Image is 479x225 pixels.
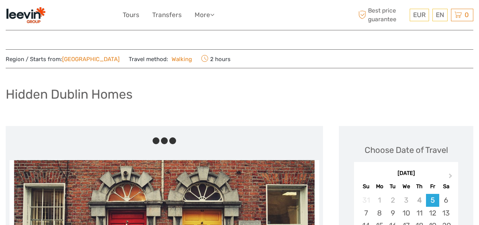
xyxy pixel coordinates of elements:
div: Choose Thursday, September 11th, 2025 [413,207,426,219]
div: Tu [386,181,399,192]
span: EUR [413,11,426,19]
div: [DATE] [354,170,458,178]
span: Best price guarantee [356,6,408,23]
h1: Hidden Dublin Homes [6,87,133,102]
div: Mo [373,181,386,192]
span: Region / Starts from: [6,55,120,63]
a: More [195,9,214,20]
img: 2366-9a630715-f217-4e31-8482-dcd93f7091a8_logo_small.png [6,6,46,24]
button: Next Month [445,172,457,184]
div: Choose Saturday, September 13th, 2025 [439,207,452,219]
div: Choose Friday, September 5th, 2025 [426,194,439,206]
div: Choose Tuesday, September 9th, 2025 [386,207,399,219]
div: Not available Thursday, September 4th, 2025 [413,194,426,206]
span: Travel method: [129,53,192,64]
div: We [399,181,413,192]
div: Not available Tuesday, September 2nd, 2025 [386,194,399,206]
div: Sa [439,181,452,192]
div: Choose Date of Travel [365,144,448,156]
a: Walking [168,56,192,63]
div: Choose Saturday, September 6th, 2025 [439,194,452,206]
div: Th [413,181,426,192]
div: Fr [426,181,439,192]
div: Not available Sunday, August 31st, 2025 [359,194,373,206]
span: 0 [463,11,470,19]
div: Choose Friday, September 12th, 2025 [426,207,439,219]
div: Choose Monday, September 8th, 2025 [373,207,386,219]
a: [GEOGRAPHIC_DATA] [62,56,120,63]
div: Choose Wednesday, September 10th, 2025 [399,207,413,219]
div: Not available Monday, September 1st, 2025 [373,194,386,206]
div: Su [359,181,373,192]
span: 2 hours [201,53,231,64]
div: EN [432,9,448,21]
a: Transfers [152,9,182,20]
a: Tours [123,9,139,20]
div: Not available Wednesday, September 3rd, 2025 [399,194,413,206]
div: Choose Sunday, September 7th, 2025 [359,207,373,219]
